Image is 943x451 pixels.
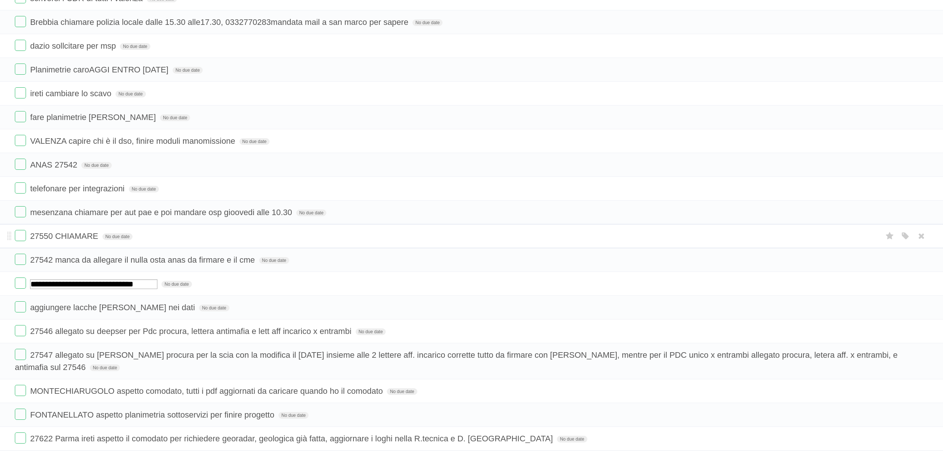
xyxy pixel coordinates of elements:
span: fare planimetrie [PERSON_NAME] [30,113,158,122]
span: No due date [129,186,159,192]
span: aggiungere lacche [PERSON_NAME] nei dati [30,303,197,312]
label: Done [15,325,26,336]
label: Done [15,64,26,75]
span: Brebbia chiamare polizia locale dalle 15.30 alle17.30, 0332770283mandata mail a san marco per sapere [30,17,410,27]
span: No due date [102,233,133,240]
label: Done [15,135,26,146]
span: ANAS 27542 [30,160,79,169]
label: Done [15,111,26,122]
label: Done [15,385,26,396]
span: VALENZA capire chi è il dso, finire moduli manomissione [30,136,237,146]
span: No due date [356,328,386,335]
label: Done [15,278,26,289]
span: MONTECHIARUGOLO aspetto comodato, tutti i pdf aggiornati da caricare quando ho il comodato [30,386,385,396]
label: Done [15,206,26,217]
span: 27542 manca da allegare il nulla osta anas da firmare e il cme [30,255,257,265]
label: Done [15,349,26,360]
span: No due date [557,436,587,442]
span: 27546 allegato su deepser per Pdc procura, lettera antimafia e lett aff incarico x entrambi [30,327,353,336]
label: Done [15,16,26,27]
span: dazio sollcitare per msp [30,41,118,51]
label: Star task [883,230,897,242]
label: Done [15,230,26,241]
span: No due date [81,162,111,169]
span: FONTANELLATO aspetto planimetria sottoservizi per finire progetto [30,410,276,419]
span: No due date [173,67,203,74]
span: telefonare per integrazioni [30,184,126,193]
span: No due date [90,364,120,371]
span: ireti cambiare lo scavo [30,89,113,98]
label: Done [15,301,26,312]
span: 27550 CHIAMARE [30,231,100,241]
label: Done [15,254,26,265]
span: No due date [160,114,190,121]
span: No due date [199,305,229,311]
span: No due date [278,412,309,419]
label: Done [15,87,26,98]
span: No due date [259,257,289,264]
label: Done [15,159,26,170]
label: Done [15,409,26,420]
span: mesenzana chiamare per aut pae e poi mandare osp gioovedi alle 10.30 [30,208,294,217]
span: No due date [412,19,443,26]
label: Done [15,40,26,51]
span: 27547 allegato su [PERSON_NAME] procura per la scia con la modifica il [DATE] insieme alle 2 lett... [15,350,898,372]
span: 27622 Parma ireti aspetto il comodato per richiedere georadar, geologica già fatta, aggiornare i ... [30,434,555,443]
span: No due date [161,281,192,288]
span: No due date [115,91,146,97]
span: Planimetrie caroAGGI ENTRO [DATE] [30,65,170,74]
span: No due date [120,43,150,50]
label: Done [15,432,26,444]
span: No due date [387,388,417,395]
span: No due date [239,138,270,145]
label: Done [15,182,26,194]
span: No due date [296,210,326,216]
